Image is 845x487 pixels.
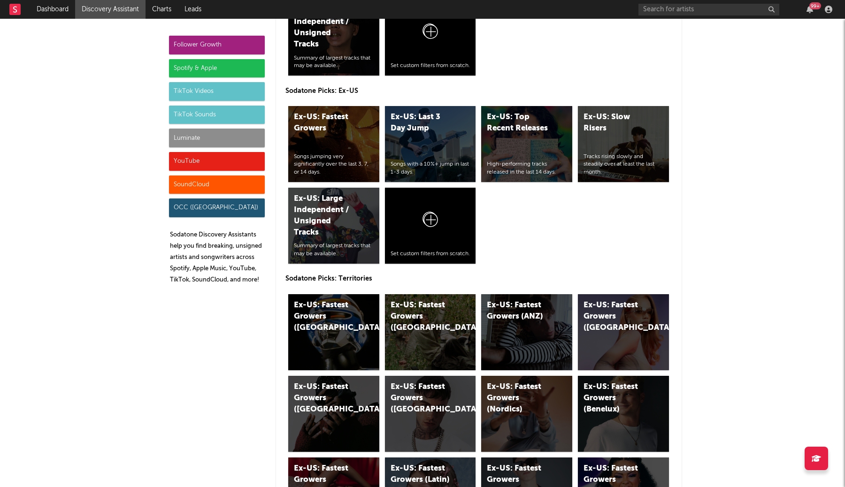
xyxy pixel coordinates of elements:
a: Ex-US: Fastest Growers (ANZ) [481,294,572,370]
input: Search for artists [638,4,779,15]
p: Sodatone Picks: Ex-US [285,85,672,97]
div: 99 + [809,2,821,9]
div: Songs with a 10%+ jump in last 1-3 days. [391,160,470,176]
a: Ex-US: Large Independent / Unsigned TracksSummary of largest tracks that may be available. [288,188,379,264]
a: Ex-US: Fastest Growers (Nordics) [481,376,572,452]
div: YouTube [169,152,265,171]
div: Ex-US: Top Recent Releases [487,112,551,134]
div: Tracks rising slowly and steadily over at least the last month. [584,153,663,176]
div: Ex-US: Slow Risers [584,112,647,134]
div: Luminate [169,129,265,147]
div: Ex-US: Last 3 Day Jump [391,112,454,134]
div: Ex-US: Fastest Growers (Benelux) [584,381,647,415]
a: Ex-US: Top Recent ReleasesHigh-performing tracks released in the last 14 days. [481,106,572,182]
div: SoundCloud [169,175,265,194]
p: Sodatone Discovery Assistants help you find breaking, unsigned artists and songwriters across Spo... [170,229,265,286]
div: Ex-US: Fastest Growers (Nordics) [487,381,551,415]
a: Ex-US: Fastest Growers ([GEOGRAPHIC_DATA]) [385,376,476,452]
a: Ex-US: Slow RisersTracks rising slowly and steadily over at least the last month. [578,106,669,182]
button: 99+ [807,6,813,13]
div: High-performing tracks released in the last 14 days. [487,160,567,176]
a: Ex-US: Fastest Growers ([GEOGRAPHIC_DATA]) [578,294,669,370]
div: Ex-US: Fastest Growers (ANZ) [487,300,551,322]
div: Set custom filters from scratch. [391,250,470,258]
div: Ex-US: Large Independent / Unsigned Tracks [294,193,358,238]
div: OCC ([GEOGRAPHIC_DATA]) [169,198,265,217]
a: Ex-US: Last 3 Day JumpSongs with a 10%+ jump in last 1-3 days. [385,106,476,182]
div: TikTok Videos [169,82,265,101]
p: Sodatone Picks: Territories [285,273,672,284]
div: Follower Growth [169,36,265,54]
div: Ex-US: Fastest Growers [294,112,358,134]
div: Songs jumping very significantly over the last 3, 7, or 14 days. [294,153,374,176]
a: Ex-US: Fastest Growers ([GEOGRAPHIC_DATA]) [385,294,476,370]
div: Spotify & Apple [169,59,265,78]
div: Summary of largest tracks that may be available. [294,54,374,70]
div: TikTok Sounds [169,106,265,124]
a: Ex-US: Fastest GrowersSongs jumping very significantly over the last 3, 7, or 14 days. [288,106,379,182]
div: Set custom filters from scratch. [391,62,470,70]
a: Ex-US: Fastest Growers ([GEOGRAPHIC_DATA]) [288,376,379,452]
div: Ex-US: Fastest Growers ([GEOGRAPHIC_DATA]) [294,381,358,415]
a: Ex-US: Fastest Growers (Benelux) [578,376,669,452]
a: Ex-US: Fastest Growers ([GEOGRAPHIC_DATA]) [288,294,379,370]
div: Ex-US: Fastest Growers (Latin) [391,463,454,486]
div: Ex-US: Fastest Growers ([GEOGRAPHIC_DATA]) [391,300,454,334]
div: Ex-US: Fastest Growers ([GEOGRAPHIC_DATA]) [391,381,454,415]
div: Ex-US: Fastest Growers ([GEOGRAPHIC_DATA]) [294,300,358,334]
div: US: Large Independent / Unsigned Tracks [294,5,358,50]
div: Summary of largest tracks that may be available. [294,242,374,258]
div: Ex-US: Fastest Growers ([GEOGRAPHIC_DATA]) [584,300,647,334]
a: Set custom filters from scratch. [385,188,476,264]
